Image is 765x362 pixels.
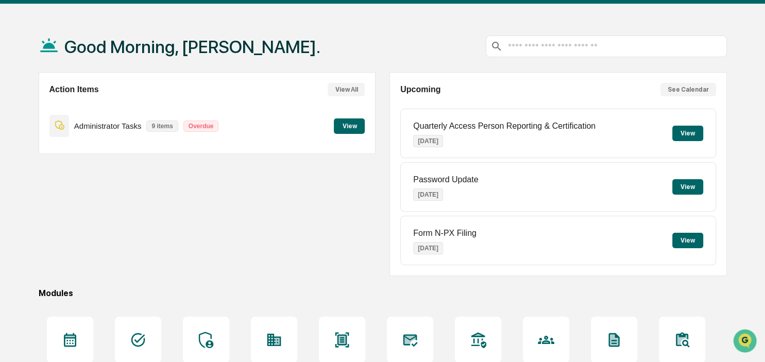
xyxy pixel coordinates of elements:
[146,120,178,132] p: 9 items
[672,179,703,195] button: View
[660,83,716,96] button: See Calendar
[10,131,19,139] div: 🖐️
[71,126,132,144] a: 🗄️Attestations
[334,120,365,130] a: View
[334,118,365,134] button: View
[413,135,443,147] p: [DATE]
[74,122,142,130] p: Administrator Tasks
[175,82,188,94] button: Start new chat
[39,288,727,298] div: Modules
[6,145,69,164] a: 🔎Data Lookup
[400,85,440,94] h2: Upcoming
[183,120,219,132] p: Overdue
[75,131,83,139] div: 🗄️
[103,175,125,182] span: Pylon
[10,79,29,97] img: 1746055101610-c473b297-6a78-478c-a979-82029cc54cd1
[10,150,19,159] div: 🔎
[27,47,170,58] input: Clear
[328,83,365,96] button: View All
[21,149,65,160] span: Data Lookup
[413,122,596,131] p: Quarterly Access Person Reporting & Certification
[413,188,443,201] p: [DATE]
[73,174,125,182] a: Powered byPylon
[413,242,443,254] p: [DATE]
[413,229,477,238] p: Form N-PX Filing
[6,126,71,144] a: 🖐️Preclearance
[672,233,703,248] button: View
[21,130,66,140] span: Preclearance
[732,328,760,356] iframe: Open customer support
[85,130,128,140] span: Attestations
[64,37,320,57] h1: Good Morning, [PERSON_NAME].
[35,79,169,89] div: Start new chat
[672,126,703,141] button: View
[413,175,478,184] p: Password Update
[49,85,99,94] h2: Action Items
[10,22,188,38] p: How can we help?
[35,89,130,97] div: We're available if you need us!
